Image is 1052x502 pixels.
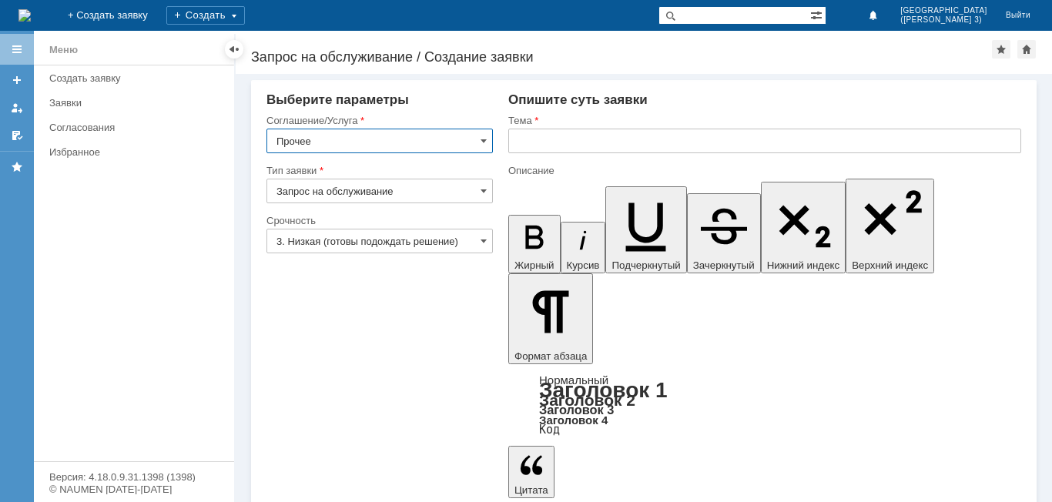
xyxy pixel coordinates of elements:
a: Код [539,423,560,437]
div: Согласования [49,122,225,133]
a: Заголовок 2 [539,391,635,409]
div: Соглашение/Услуга [266,115,490,125]
a: Создать заявку [5,68,29,92]
div: Тема [508,115,1018,125]
a: Заявки [43,91,231,115]
div: Скрыть меню [225,40,243,59]
div: Создать заявку [49,72,225,84]
a: Заголовок 4 [539,413,608,427]
button: Курсив [561,222,606,273]
button: Нижний индекс [761,182,846,273]
span: Нижний индекс [767,259,840,271]
div: Создать [166,6,245,25]
span: Расширенный поиск [810,7,826,22]
span: Жирный [514,259,554,271]
a: Заголовок 3 [539,403,614,417]
span: Верхний индекс [852,259,928,271]
div: © NAUMEN [DATE]-[DATE] [49,484,219,494]
a: Заголовок 1 [539,378,668,402]
a: Согласования [43,115,231,139]
button: Верхний индекс [846,179,934,273]
div: Избранное [49,146,208,158]
a: Мои заявки [5,95,29,120]
span: Курсив [567,259,600,271]
span: Цитата [514,484,548,496]
span: Опишите суть заявки [508,92,648,107]
div: Формат абзаца [508,375,1021,435]
div: Заявки [49,97,225,109]
div: Версия: 4.18.0.9.31.1398 (1398) [49,472,219,482]
button: Цитата [508,446,554,498]
a: Мои согласования [5,123,29,148]
img: logo [18,9,31,22]
button: Формат абзаца [508,273,593,364]
button: Жирный [508,215,561,273]
span: Подчеркнутый [611,259,680,271]
span: [GEOGRAPHIC_DATA] [900,6,987,15]
div: Меню [49,41,78,59]
div: Добавить в избранное [992,40,1010,59]
div: Запрос на обслуживание / Создание заявки [251,49,992,65]
div: Срочность [266,216,490,226]
span: Выберите параметры [266,92,409,107]
div: Тип заявки [266,166,490,176]
button: Зачеркнутый [687,193,761,273]
a: Создать заявку [43,66,231,90]
span: Формат абзаца [514,350,587,362]
button: Подчеркнутый [605,186,686,273]
div: Описание [508,166,1018,176]
span: Зачеркнутый [693,259,755,271]
a: Перейти на домашнюю страницу [18,9,31,22]
span: ([PERSON_NAME] 3) [900,15,987,25]
div: Сделать домашней страницей [1017,40,1036,59]
a: Нормальный [539,373,608,387]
